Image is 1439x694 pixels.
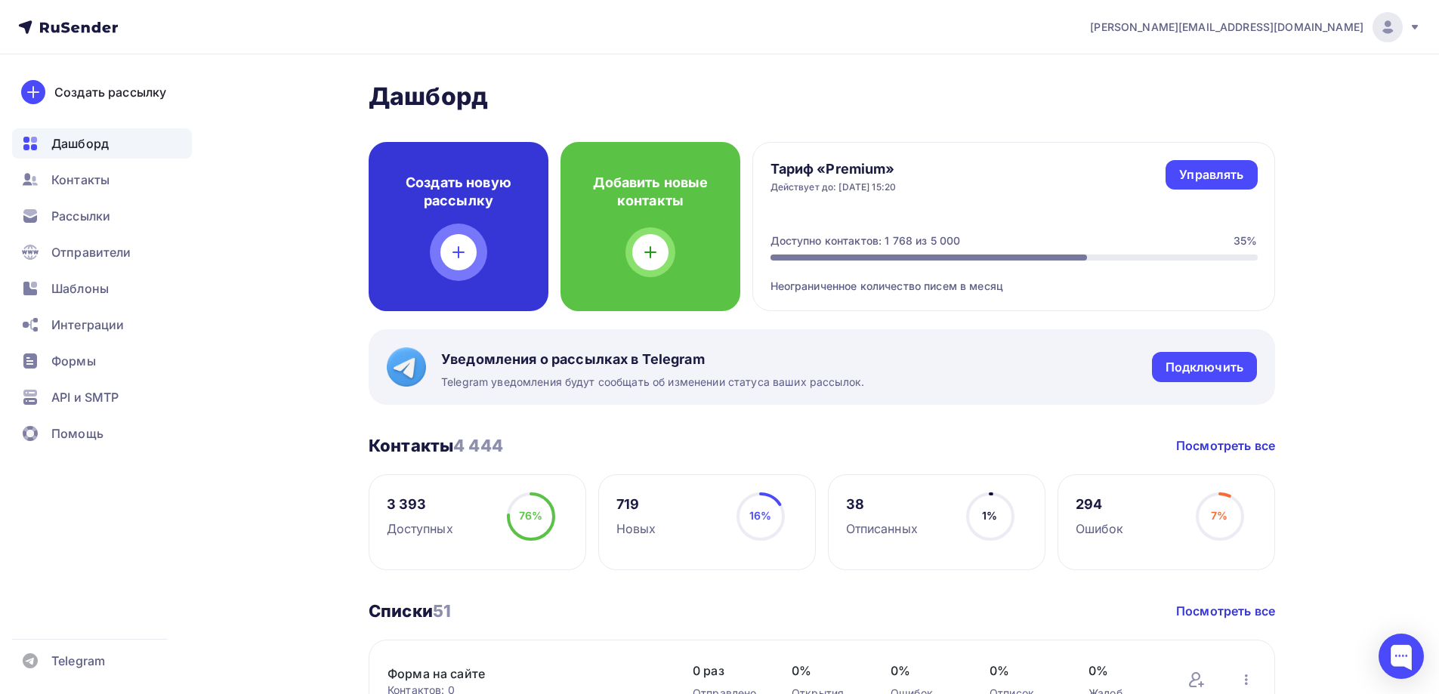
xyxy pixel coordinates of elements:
[1089,662,1157,680] span: 0%
[54,83,166,101] div: Создать рассылку
[12,237,192,267] a: Отправители
[770,160,897,178] h4: Тариф «Premium»
[51,316,124,334] span: Интеграции
[792,662,860,680] span: 0%
[846,520,918,538] div: Отписанных
[387,495,453,514] div: 3 393
[51,424,103,443] span: Помощь
[990,662,1058,680] span: 0%
[1076,520,1124,538] div: Ошибок
[1211,509,1227,522] span: 7%
[51,171,110,189] span: Контакты
[12,346,192,376] a: Формы
[1176,602,1275,620] a: Посмотреть все
[770,233,961,248] div: Доступно контактов: 1 768 из 5 000
[51,134,109,153] span: Дашборд
[585,174,716,210] h4: Добавить новые контакты
[770,181,897,193] div: Действует до: [DATE] 15:20
[1076,495,1124,514] div: 294
[51,207,110,225] span: Рассылки
[982,509,997,522] span: 1%
[12,128,192,159] a: Дашборд
[12,273,192,304] a: Шаблоны
[1179,166,1243,184] div: Управлять
[433,601,451,621] span: 51
[1090,12,1421,42] a: [PERSON_NAME][EMAIL_ADDRESS][DOMAIN_NAME]
[51,279,109,298] span: Шаблоны
[1166,359,1243,376] div: Подключить
[1090,20,1363,35] span: [PERSON_NAME][EMAIL_ADDRESS][DOMAIN_NAME]
[453,436,503,455] span: 4 444
[616,520,656,538] div: Новых
[369,82,1275,112] h2: Дашборд
[51,352,96,370] span: Формы
[1234,233,1257,248] div: 35%
[616,495,656,514] div: 719
[770,261,1258,294] div: Неограниченное количество писем в месяц
[441,350,864,369] span: Уведомления о рассылках в Telegram
[387,520,453,538] div: Доступных
[369,435,503,456] h3: Контакты
[693,662,761,680] span: 0 раз
[388,665,644,683] a: Форма на сайте
[12,201,192,231] a: Рассылки
[393,174,524,210] h4: Создать новую рассылку
[51,652,105,670] span: Telegram
[441,375,864,390] span: Telegram уведомления будут сообщать об изменении статуса ваших рассылок.
[749,509,771,522] span: 16%
[519,509,542,522] span: 76%
[891,662,959,680] span: 0%
[1176,436,1275,455] a: Посмотреть все
[51,388,119,406] span: API и SMTP
[369,600,451,622] h3: Списки
[846,495,918,514] div: 38
[51,243,131,261] span: Отправители
[12,165,192,195] a: Контакты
